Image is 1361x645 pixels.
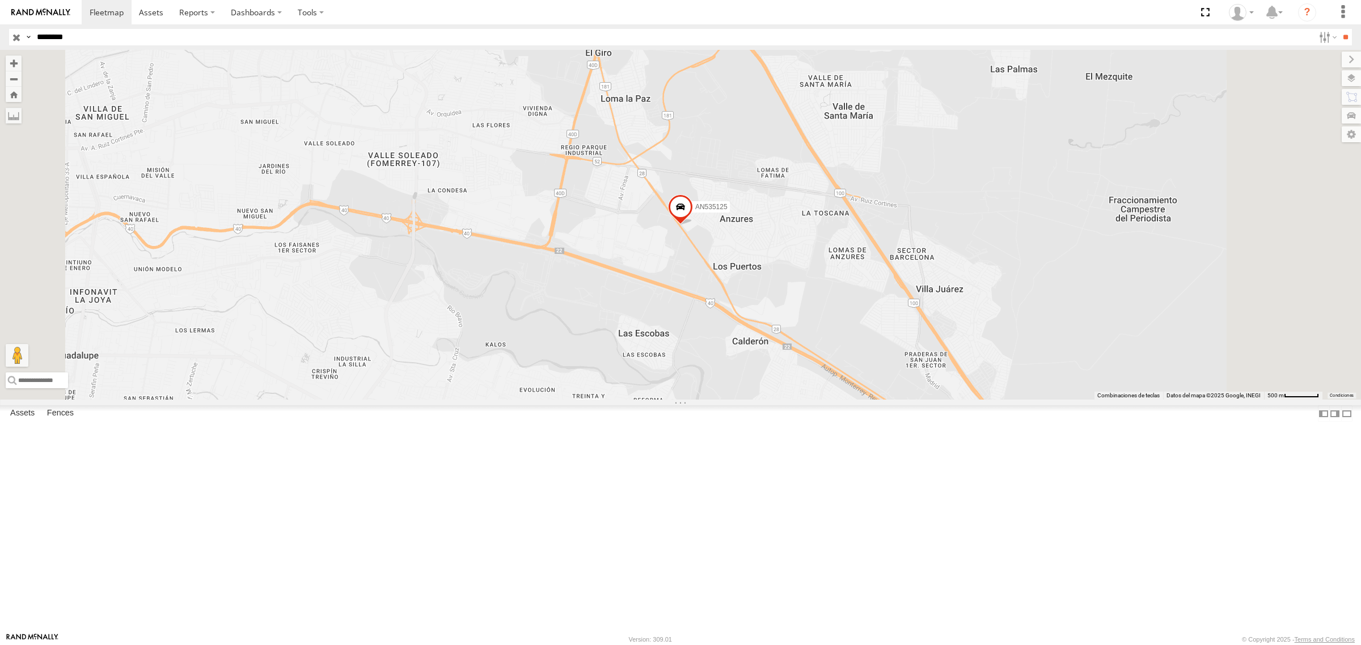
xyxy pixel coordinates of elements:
[1267,392,1284,398] span: 500 m
[6,56,22,71] button: Zoom in
[1342,126,1361,142] label: Map Settings
[1264,392,1322,400] button: Escala del mapa: 500 m por 58 píxeles
[1225,4,1258,21] div: Juan Menchaca
[1295,636,1355,643] a: Terms and Conditions
[24,29,33,45] label: Search Query
[1242,636,1355,643] div: © Copyright 2025 -
[6,344,28,367] button: Arrastra el hombrecito naranja al mapa para abrir Street View
[1318,405,1329,422] label: Dock Summary Table to the Left
[6,71,22,87] button: Zoom out
[1097,392,1160,400] button: Combinaciones de teclas
[6,108,22,124] label: Measure
[1166,392,1261,398] span: Datos del mapa ©2025 Google, INEGI
[1329,405,1341,422] label: Dock Summary Table to the Right
[1314,29,1339,45] label: Search Filter Options
[1298,3,1316,22] i: ?
[41,406,79,422] label: Fences
[6,634,58,645] a: Visit our Website
[11,9,70,16] img: rand-logo.svg
[1330,393,1354,397] a: Condiciones (se abre en una nueva pestaña)
[629,636,672,643] div: Version: 309.01
[6,87,22,102] button: Zoom Home
[1341,405,1352,422] label: Hide Summary Table
[695,203,728,211] span: AN535125
[5,406,40,422] label: Assets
